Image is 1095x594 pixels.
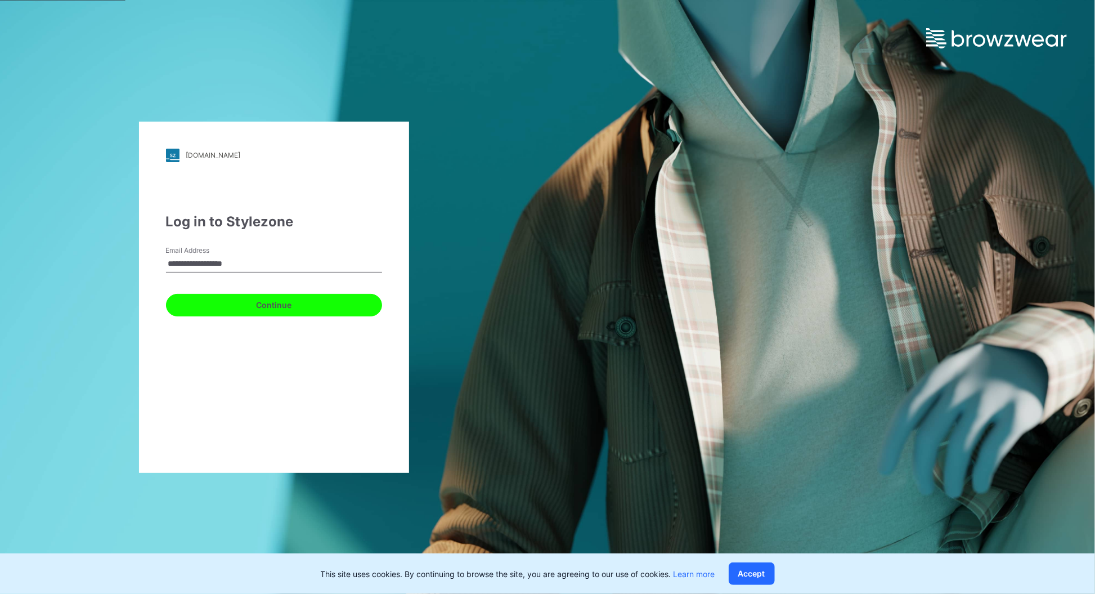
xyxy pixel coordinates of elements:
[166,149,382,162] a: [DOMAIN_NAME]
[926,28,1067,48] img: browzwear-logo.e42bd6dac1945053ebaf764b6aa21510.svg
[166,212,382,232] div: Log in to Stylezone
[674,569,715,579] a: Learn more
[186,151,241,159] div: [DOMAIN_NAME]
[166,149,179,162] img: stylezone-logo.562084cfcfab977791bfbf7441f1a819.svg
[729,562,775,585] button: Accept
[321,568,715,580] p: This site uses cookies. By continuing to browse the site, you are agreeing to our use of cookies.
[166,294,382,316] button: Continue
[166,245,245,256] label: Email Address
